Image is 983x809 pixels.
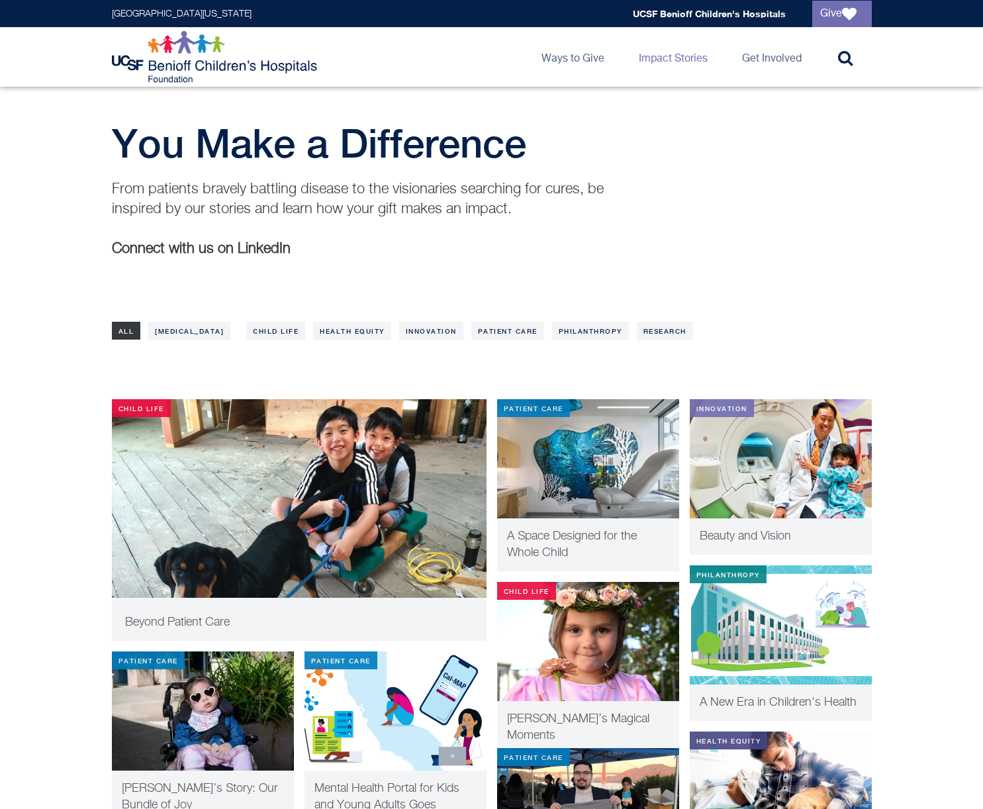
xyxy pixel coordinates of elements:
[112,120,526,166] span: You Make a Difference
[507,713,649,741] span: [PERSON_NAME]’s Magical Moments
[637,322,693,340] a: Research
[112,651,185,669] div: Patient Care
[304,651,487,771] img: CAL MAP
[690,565,872,721] a: Philanthropy new hospital building A New Era in Children's Health
[246,322,305,340] a: Child Life
[112,259,165,287] iframe: LinkedIn Embedded Content
[112,651,294,771] img: Leia napping in her chair
[690,399,754,417] div: Innovation
[633,8,786,19] a: UCSF Benioff Children's Hospitals
[112,399,487,638] img: Kyle Quan and his brother
[125,616,230,628] span: Beyond Patient Care
[812,1,872,27] a: Give
[690,565,872,685] img: new hospital building
[628,27,718,87] a: Impact Stories
[112,179,622,219] p: From patients bravely battling disease to the visionaries searching for cures, be inspired by our...
[112,322,141,340] a: All
[112,399,487,641] a: Child Life Kyle Quan and his brother Beyond Patient Care
[313,322,391,340] a: Health Equity
[148,322,230,340] a: [MEDICAL_DATA]
[497,399,679,571] a: Patient Care New clinic room interior A Space Designed for the Whole Child
[497,399,570,417] div: Patient Care
[690,565,767,583] div: Philanthropy
[690,399,872,555] a: Innovation Beauty and Vision
[497,582,679,754] a: Child Life [PERSON_NAME]’s Magical Moments
[700,530,791,542] span: Beauty and Vision
[112,9,252,19] a: [GEOGRAPHIC_DATA][US_STATE]
[531,27,615,87] a: Ways to Give
[471,322,544,340] a: Patient Care
[304,651,377,669] div: Patient Care
[731,27,812,87] a: Get Involved
[690,732,768,749] div: Health Equity
[507,530,637,559] span: A Space Designed for the Whole Child
[399,322,463,340] a: Innovation
[497,399,679,518] img: New clinic room interior
[112,30,320,83] img: Logo for UCSF Benioff Children's Hospitals Foundation
[112,399,171,417] div: Child Life
[700,696,857,708] span: A New Era in Children's Health
[552,322,629,340] a: Philanthropy
[497,582,556,600] div: Child Life
[112,242,291,256] b: Connect with us on LinkedIn
[497,748,570,766] div: Patient Care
